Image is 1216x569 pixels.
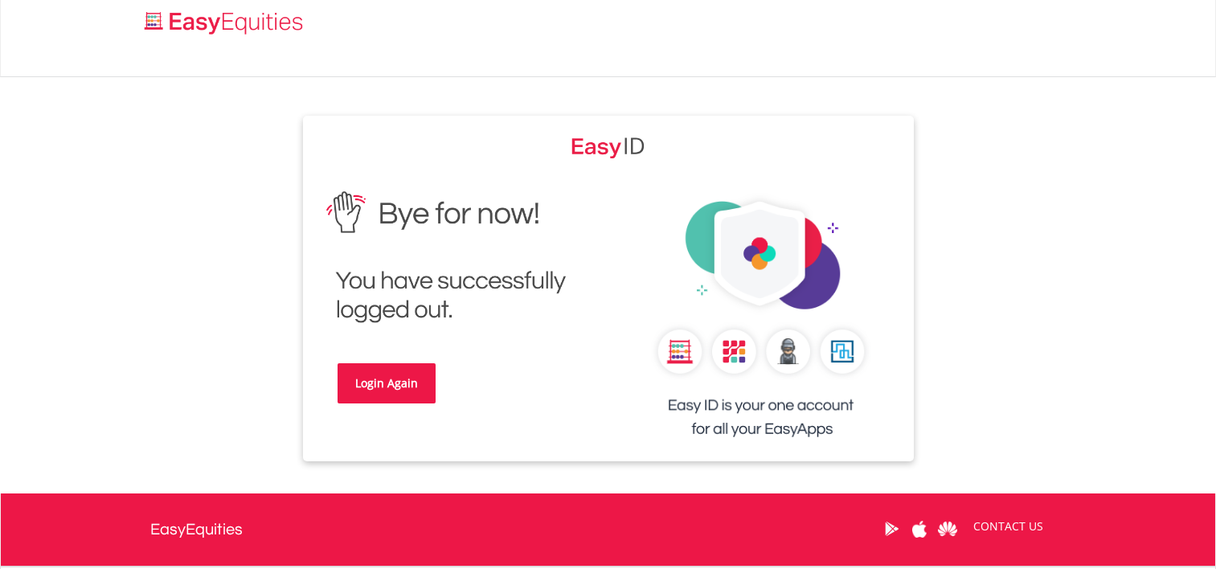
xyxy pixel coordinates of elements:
a: Home page [138,4,309,36]
a: Google Play [878,504,906,554]
img: EasyEquities [571,132,645,159]
a: Apple [906,504,934,554]
img: EasyEquities [620,180,902,461]
a: EasyEquities [150,493,243,566]
a: Huawei [934,504,962,554]
a: CONTACT US [962,504,1054,549]
a: Login Again [338,363,436,403]
img: EasyEquities [315,180,596,335]
img: EasyEquities_Logo.png [141,10,309,36]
